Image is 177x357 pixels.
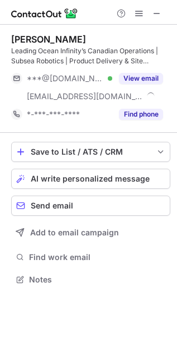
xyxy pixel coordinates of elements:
[27,73,104,84] span: ***@[DOMAIN_NAME]
[27,91,143,101] span: [EMAIL_ADDRESS][DOMAIN_NAME]
[11,196,170,216] button: Send email
[11,34,86,45] div: [PERSON_NAME]
[29,252,166,262] span: Find work email
[11,46,170,66] div: Leading Ocean Infinity’s Canadian Operations | Subsea Robotics | Product Delivery & Site Leadership
[119,73,163,84] button: Reveal Button
[31,147,151,156] div: Save to List / ATS / CRM
[11,272,170,288] button: Notes
[29,275,166,285] span: Notes
[11,249,170,265] button: Find work email
[31,201,73,210] span: Send email
[11,142,170,162] button: save-profile-one-click
[119,109,163,120] button: Reveal Button
[11,222,170,243] button: Add to email campaign
[30,228,119,237] span: Add to email campaign
[11,7,78,20] img: ContactOut v5.3.10
[11,169,170,189] button: AI write personalized message
[31,174,150,183] span: AI write personalized message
